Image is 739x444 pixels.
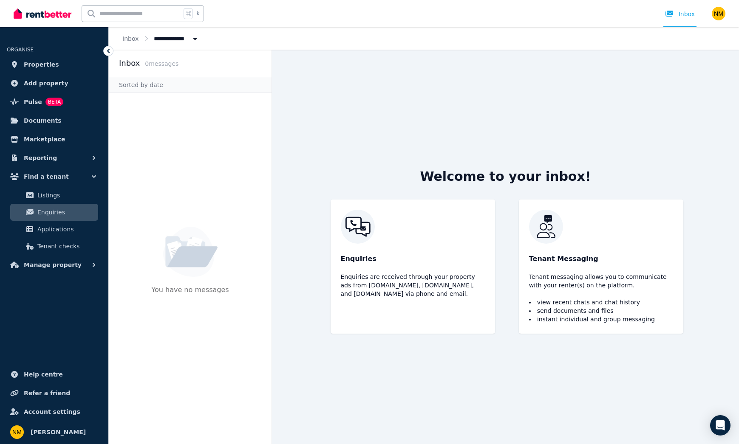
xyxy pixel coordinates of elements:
[145,60,178,67] span: 0 message s
[712,7,725,20] img: Nickie Makrides
[7,112,102,129] a: Documents
[109,27,213,50] nav: Breadcrumb
[37,241,95,251] span: Tenant checks
[24,115,62,126] span: Documents
[665,10,695,18] div: Inbox
[710,415,731,436] div: Open Intercom Messenger
[196,10,199,17] span: k
[31,427,86,437] span: [PERSON_NAME]
[341,210,485,244] img: RentBetter Inbox
[7,93,102,110] a: PulseBETA
[10,425,24,439] img: Nickie Makrides
[24,407,80,417] span: Account settings
[119,57,140,69] h2: Inbox
[24,260,82,270] span: Manage property
[37,224,95,234] span: Applications
[529,254,598,264] span: Tenant Messaging
[163,227,218,277] img: No Message Available
[7,75,102,92] a: Add property
[341,273,485,298] p: Enquiries are received through your property ads from [DOMAIN_NAME], [DOMAIN_NAME], and [DOMAIN_N...
[37,207,95,217] span: Enquiries
[10,221,98,238] a: Applications
[529,298,673,306] li: view recent chats and chat history
[7,131,102,148] a: Marketplace
[24,153,57,163] span: Reporting
[24,59,59,70] span: Properties
[420,169,591,184] h2: Welcome to your inbox!
[529,273,673,289] p: Tenant messaging allows you to communicate with your renter(s) on the platform.
[14,7,71,20] img: RentBetter
[122,35,139,42] a: Inbox
[24,134,65,144] span: Marketplace
[151,285,229,310] p: You have no messages
[7,149,102,166] button: Reporting
[7,385,102,402] a: Refer a friend
[109,77,272,93] div: Sorted by date
[529,315,673,323] li: instant individual and group messaging
[45,98,63,106] span: BETA
[341,254,485,264] p: Enquiries
[24,97,42,107] span: Pulse
[24,388,70,398] span: Refer a friend
[24,78,68,88] span: Add property
[529,210,673,244] img: RentBetter Inbox
[7,256,102,273] button: Manage property
[10,204,98,221] a: Enquiries
[10,187,98,204] a: Listings
[24,171,69,182] span: Find a tenant
[529,306,673,315] li: send documents and files
[37,190,95,200] span: Listings
[10,238,98,255] a: Tenant checks
[7,47,34,53] span: ORGANISE
[7,168,102,185] button: Find a tenant
[7,56,102,73] a: Properties
[7,403,102,420] a: Account settings
[7,366,102,383] a: Help centre
[24,369,63,379] span: Help centre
